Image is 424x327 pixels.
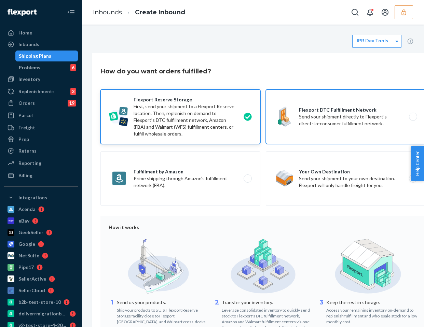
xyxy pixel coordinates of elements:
a: Home [4,27,78,38]
a: Acenda [4,204,78,215]
button: Open Search Box [348,5,362,19]
div: Returns [18,147,37,154]
div: Replenishments [18,88,55,95]
a: Reporting [4,158,78,169]
a: deliverrmigrationbasictest [4,308,78,319]
a: NetSuite [4,250,78,261]
img: Flexport logo [8,9,37,16]
div: Access your remaining inventory on-demand to replenish fulfillment and wholesale stock for a low ... [326,306,418,325]
a: Orders19 [4,98,78,109]
h3: How do you want orders fulfilled? [100,67,211,76]
div: eBay [18,217,29,224]
div: GeekSeller [18,229,43,236]
div: b2b-test-store-10 [18,299,61,305]
div: 6 [70,64,76,71]
a: SellerCloud [4,285,78,296]
a: Prep [4,134,78,145]
div: SellerCloud [18,287,45,294]
a: Shipping Plans [15,51,78,61]
p: Keep the rest in storage. [326,299,418,306]
div: 1 [109,298,115,325]
p: Send us your products. [117,299,208,306]
a: Pipe17 [4,262,78,273]
div: Billing [18,172,32,179]
a: b2b-test-store-10 [4,297,78,308]
div: Orders [18,100,35,106]
div: SellerActive [18,275,46,282]
div: Pipe17 [18,264,34,271]
div: NetSuite [18,252,39,259]
div: Acenda [18,206,36,213]
a: GeekSeller [4,227,78,238]
a: eBay [4,215,78,226]
button: Open notifications [363,5,377,19]
label: IPB Dev Tools [357,37,388,44]
div: Shipping Plans [19,53,51,59]
p: Transfer your inventory. [222,299,313,306]
button: Close Navigation [64,5,78,19]
a: Inventory [4,74,78,85]
div: Integrations [18,194,47,201]
a: Billing [4,170,78,181]
div: Home [18,29,32,36]
div: Parcel [18,112,33,119]
a: Problems6 [15,62,78,73]
a: Google [4,239,78,250]
div: Inventory [18,76,40,83]
button: Integrations [4,192,78,203]
div: How it works [109,224,418,231]
div: deliverrmigrationbasictest [18,310,67,317]
div: Ship your products to a U.S. Flexport Reserve Storage facility close to Flexport, [GEOGRAPHIC_DAT... [117,306,208,325]
a: Returns [4,145,78,156]
div: Reporting [18,160,41,167]
a: SellerActive [4,273,78,284]
a: Parcel [4,110,78,121]
a: Inbounds [93,9,122,16]
a: Freight [4,122,78,133]
div: 3 [70,88,76,95]
div: 3 [318,298,325,325]
a: Inbounds [4,39,78,50]
div: Inbounds [18,41,39,48]
a: Replenishments3 [4,86,78,97]
div: 19 [68,100,76,106]
ol: breadcrumbs [87,2,191,23]
button: Open account menu [378,5,392,19]
div: Prep [18,136,29,143]
button: Help Center [411,146,424,181]
div: Problems [19,64,40,71]
a: Create Inbound [135,9,185,16]
div: Google [18,241,35,247]
div: Freight [18,124,35,131]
